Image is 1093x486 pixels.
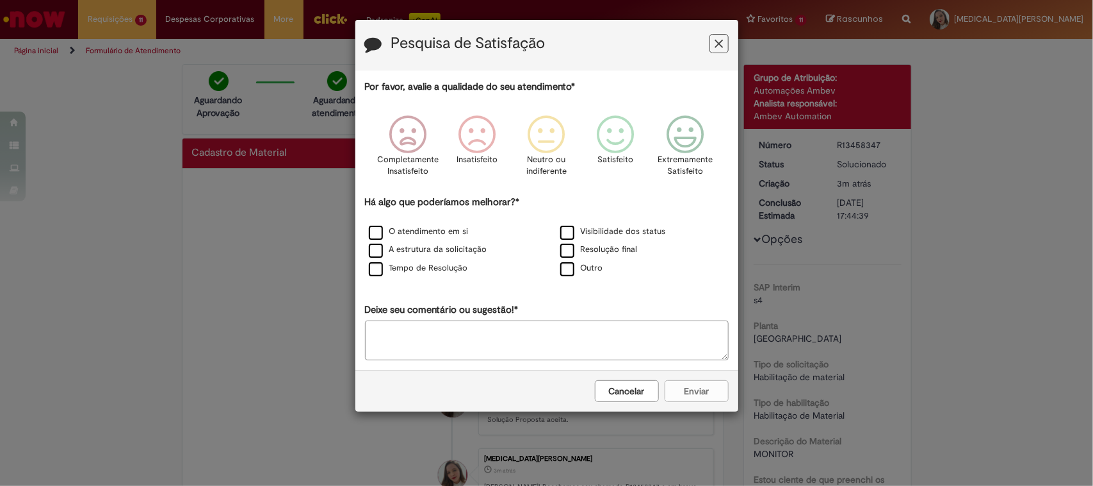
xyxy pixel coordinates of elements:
[365,80,576,94] label: Por favor, avalie a qualidade do seu atendimento*
[391,35,546,52] label: Pesquisa de Satisfação
[523,154,569,178] p: Neutro ou indiferente
[444,106,510,194] div: Insatisfeito
[560,244,638,256] label: Resolução final
[369,226,469,238] label: O atendimento em si
[598,154,634,166] p: Satisfeito
[514,106,579,194] div: Neutro ou indiferente
[595,380,659,402] button: Cancelar
[457,154,498,166] p: Insatisfeito
[369,244,487,256] label: A estrutura da solicitação
[365,196,729,278] div: Há algo que poderíamos melhorar?*
[583,106,649,194] div: Satisfeito
[560,226,666,238] label: Visibilidade dos status
[377,154,439,178] p: Completamente Insatisfeito
[652,106,718,194] div: Extremamente Satisfeito
[658,154,713,178] p: Extremamente Satisfeito
[560,262,603,274] label: Outro
[369,262,468,274] label: Tempo de Resolução
[375,106,441,194] div: Completamente Insatisfeito
[365,303,519,317] label: Deixe seu comentário ou sugestão!*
